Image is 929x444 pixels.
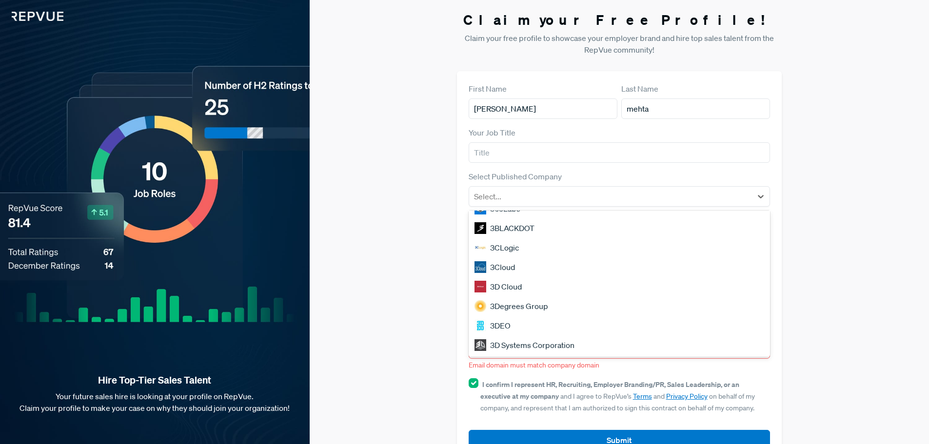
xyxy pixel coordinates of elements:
[469,361,599,369] span: Email domain must match company domain
[621,98,770,119] input: Last Name
[469,171,562,182] label: Select Published Company
[480,380,739,401] strong: I confirm I represent HR, Recruiting, Employer Branding/PR, Sales Leadership, or an executive at ...
[469,257,771,277] div: 3Cloud
[469,238,771,257] div: 3CLogic
[16,374,294,386] strong: Hire Top-Tier Sales Talent
[469,277,771,296] div: 3D Cloud
[474,261,486,273] img: 3Cloud
[474,242,486,253] img: 3CLogic
[457,12,782,28] h3: Claim your Free Profile!
[469,127,515,138] label: Your Job Title
[469,296,771,316] div: 3Degrees Group
[621,83,658,95] label: Last Name
[16,390,294,414] p: Your future sales hire is looking at your profile on RepVue. Claim your profile to make your case...
[469,83,507,95] label: First Name
[666,392,708,401] a: Privacy Policy
[480,380,755,412] span: and I agree to RepVue’s and on behalf of my company, and represent that I am authorized to sign t...
[474,300,486,312] img: 3Degrees Group
[474,320,486,331] img: 3DEO
[469,316,771,335] div: 3DEO
[469,142,771,163] input: Title
[469,335,771,355] div: 3D Systems Corporation
[474,339,486,351] img: 3D Systems Corporation
[474,222,486,234] img: 3BLACKDOT
[469,98,617,119] input: First Name
[469,218,771,238] div: 3BLACKDOT
[457,32,782,56] p: Claim your free profile to showcase your employer brand and hire top sales talent from the RepVue...
[474,281,486,292] img: 3D Cloud
[633,392,652,401] a: Terms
